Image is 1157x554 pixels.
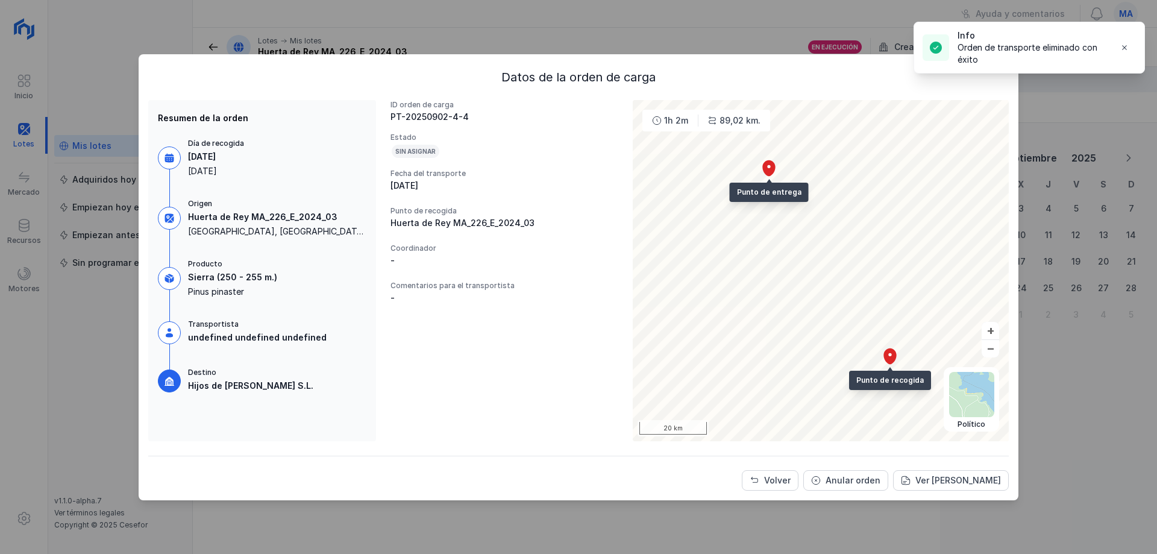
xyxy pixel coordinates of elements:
[390,100,618,110] div: ID orden de carga
[390,111,469,123] div: PT-20250902-4-4
[390,254,395,266] div: -
[764,474,791,486] div: Volver
[390,206,618,216] div: Punto de recogida
[188,271,277,283] div: Sierra (250 - 255 m.)
[720,115,760,127] div: 89,02 km.
[188,286,277,298] div: Pinus pinaster
[958,30,1105,42] div: Info
[188,368,313,377] div: Destino
[390,292,395,304] div: -
[188,225,366,238] div: [GEOGRAPHIC_DATA], [GEOGRAPHIC_DATA], 9451, [GEOGRAPHIC_DATA]
[188,380,313,392] div: Hijos de [PERSON_NAME] S.L.
[188,259,277,269] div: Producto
[826,474,880,486] div: Anular orden
[390,143,441,159] div: Sin asignar
[390,180,418,192] div: [DATE]
[803,470,888,491] button: Anular orden
[188,151,244,163] div: [DATE]
[148,69,1009,86] div: Datos de la orden de carga
[390,217,535,229] div: Huerta de Rey MA_226_E_2024_03
[982,322,999,339] button: +
[188,139,244,148] div: Día de recogida
[982,340,999,357] button: –
[390,281,618,291] div: Comentarios para el transportista
[390,244,618,253] div: Coordinador
[390,169,618,178] div: Fecha del transporte
[188,319,327,329] div: Transportista
[188,211,366,223] div: Huerta de Rey MA_226_E_2024_03
[390,133,618,142] div: Estado
[188,199,366,209] div: Origen
[893,470,1009,491] button: Ver carta de portes
[664,115,688,127] div: 1h 2m
[188,165,244,177] div: [DATE]
[958,42,1105,66] div: Orden de transporte eliminado con éxito
[949,372,994,417] img: political.webp
[949,420,994,429] div: Político
[188,332,327,344] div: undefined undefined undefined
[742,470,798,491] button: Volver
[915,474,1001,486] div: Ver [PERSON_NAME]
[158,112,366,124] div: Resumen de la orden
